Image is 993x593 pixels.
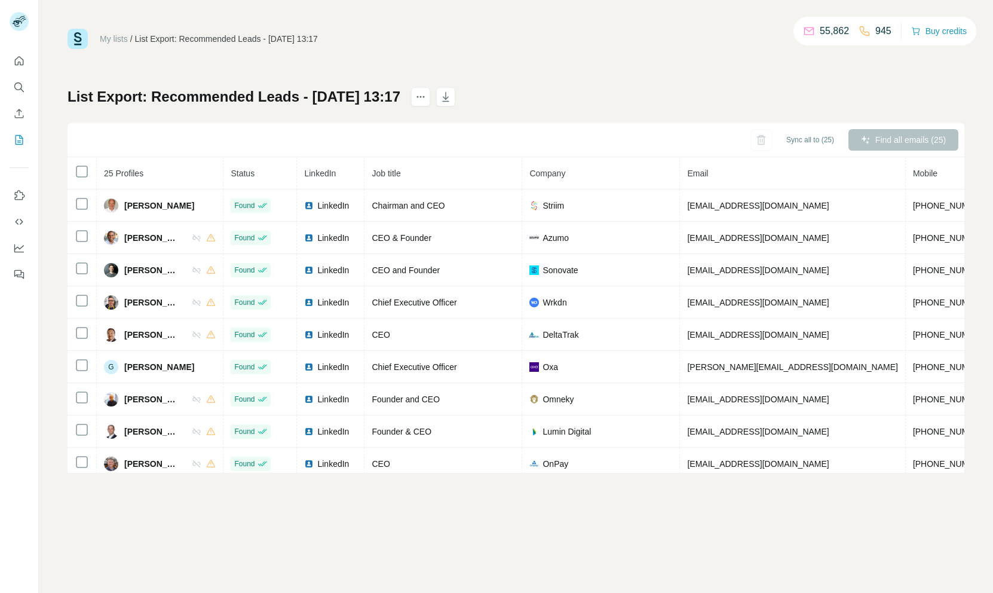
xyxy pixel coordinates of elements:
[913,265,988,275] span: [PHONE_NUMBER]
[372,201,445,210] span: Chairman and CEO
[104,231,118,245] img: Avatar
[543,232,569,244] span: Azumo
[529,265,539,275] img: company-logo
[104,198,118,213] img: Avatar
[543,329,578,341] span: DeltaTrak
[317,361,349,373] span: LinkedIn
[234,265,255,276] span: Found
[529,459,539,469] img: company-logo
[10,237,29,259] button: Dashboard
[10,103,29,124] button: Enrich CSV
[135,33,318,45] div: List Export: Recommended Leads - [DATE] 13:17
[304,233,314,243] img: LinkedIn logo
[372,265,440,275] span: CEO and Founder
[372,330,390,340] span: CEO
[317,329,349,341] span: LinkedIn
[372,298,456,307] span: Chief Executive Officer
[100,34,128,44] a: My lists
[778,131,842,149] button: Sync all to (25)
[317,426,349,438] span: LinkedIn
[104,424,118,439] img: Avatar
[124,264,180,276] span: [PERSON_NAME]
[372,459,390,469] span: CEO
[317,200,349,212] span: LinkedIn
[304,169,336,178] span: LinkedIn
[687,330,829,340] span: [EMAIL_ADDRESS][DOMAIN_NAME]
[687,362,897,372] span: [PERSON_NAME][EMAIL_ADDRESS][DOMAIN_NAME]
[372,362,456,372] span: Chief Executive Officer
[913,330,988,340] span: [PHONE_NUMBER]
[317,264,349,276] span: LinkedIn
[104,295,118,310] img: Avatar
[124,361,194,373] span: [PERSON_NAME]
[304,395,314,404] img: LinkedIn logo
[234,362,255,372] span: Found
[10,77,29,98] button: Search
[529,201,539,210] img: company-logo
[68,87,400,106] h1: List Export: Recommended Leads - [DATE] 13:17
[104,360,118,374] div: G
[687,265,829,275] span: [EMAIL_ADDRESS][DOMAIN_NAME]
[317,232,349,244] span: LinkedIn
[687,459,829,469] span: [EMAIL_ADDRESS][DOMAIN_NAME]
[124,200,194,212] span: [PERSON_NAME]
[317,296,349,308] span: LinkedIn
[304,201,314,210] img: LinkedIn logo
[687,169,708,178] span: Email
[372,233,431,243] span: CEO & Founder
[104,392,118,406] img: Avatar
[10,264,29,285] button: Feedback
[10,50,29,72] button: Quick start
[234,200,255,211] span: Found
[911,23,967,39] button: Buy credits
[529,236,539,239] img: company-logo
[529,169,565,178] span: Company
[234,458,255,469] span: Found
[820,24,849,38] p: 55,862
[104,328,118,342] img: Avatar
[104,263,118,277] img: Avatar
[304,362,314,372] img: LinkedIn logo
[10,211,29,233] button: Use Surfe API
[124,458,180,470] span: [PERSON_NAME]
[304,265,314,275] img: LinkedIn logo
[687,298,829,307] span: [EMAIL_ADDRESS][DOMAIN_NAME]
[687,427,829,436] span: [EMAIL_ADDRESS][DOMAIN_NAME]
[913,459,988,469] span: [PHONE_NUMBER]
[234,329,255,340] span: Found
[543,426,591,438] span: Lumin Digital
[317,458,349,470] span: LinkedIn
[411,87,430,106] button: actions
[529,362,539,372] img: company-logo
[372,169,400,178] span: Job title
[304,459,314,469] img: LinkedIn logo
[543,200,564,212] span: Striim
[913,233,988,243] span: [PHONE_NUMBER]
[104,457,118,471] img: Avatar
[687,395,829,404] span: [EMAIL_ADDRESS][DOMAIN_NAME]
[529,298,539,307] img: company-logo
[304,330,314,340] img: LinkedIn logo
[913,298,988,307] span: [PHONE_NUMBER]
[317,393,349,405] span: LinkedIn
[234,233,255,243] span: Found
[231,169,255,178] span: Status
[124,393,180,405] span: [PERSON_NAME]
[104,169,143,178] span: 25 Profiles
[687,201,829,210] span: [EMAIL_ADDRESS][DOMAIN_NAME]
[875,24,891,38] p: 945
[543,393,574,405] span: Omneky
[913,427,988,436] span: [PHONE_NUMBER]
[786,135,834,145] span: Sync all to (25)
[687,233,829,243] span: [EMAIL_ADDRESS][DOMAIN_NAME]
[304,298,314,307] img: LinkedIn logo
[913,169,937,178] span: Mobile
[529,427,539,436] img: company-logo
[234,394,255,405] span: Found
[234,297,255,308] span: Found
[124,426,180,438] span: [PERSON_NAME]
[10,185,29,206] button: Use Surfe on LinkedIn
[124,329,180,341] span: [PERSON_NAME]
[543,296,566,308] span: Wrkdn
[124,296,180,308] span: [PERSON_NAME]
